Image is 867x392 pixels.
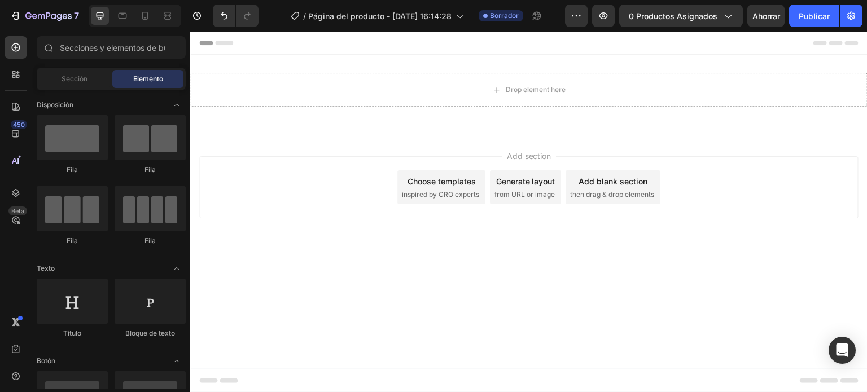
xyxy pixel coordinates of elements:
[316,54,375,63] div: Drop element here
[144,236,156,245] font: Fila
[11,207,24,215] font: Beta
[388,144,457,156] div: Add blank section
[13,121,25,129] font: 450
[747,5,785,27] button: Ahorrar
[799,11,830,21] font: Publicar
[37,36,186,59] input: Secciones y elementos de búsqueda
[133,74,163,83] font: Elemento
[303,11,306,21] font: /
[67,165,78,174] font: Fila
[37,264,55,272] font: Texto
[37,100,73,109] font: Disposición
[168,259,186,278] span: Abrir palanca
[829,337,856,364] div: Abrir Intercom Messenger
[217,144,286,156] div: Choose templates
[629,11,717,21] font: 0 productos asignados
[213,5,259,27] div: Deshacer/Rehacer
[190,32,867,392] iframe: Área de diseño
[74,10,79,21] font: 7
[490,11,519,20] font: Borrador
[62,74,87,83] font: Sección
[619,5,743,27] button: 0 productos asignados
[168,352,186,370] span: Abrir palanca
[67,236,78,245] font: Fila
[168,96,186,114] span: Abrir palanca
[212,158,289,168] span: inspired by CRO experts
[144,165,156,174] font: Fila
[37,356,55,365] font: Botón
[789,5,839,27] button: Publicar
[125,329,175,337] font: Bloque de texto
[304,158,365,168] span: from URL or image
[306,144,365,156] div: Generate layout
[752,11,780,21] font: Ahorrar
[312,118,366,130] span: Add section
[63,329,81,337] font: Título
[308,11,452,21] font: Página del producto - [DATE] 16:14:28
[5,5,84,27] button: 7
[380,158,464,168] span: then drag & drop elements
